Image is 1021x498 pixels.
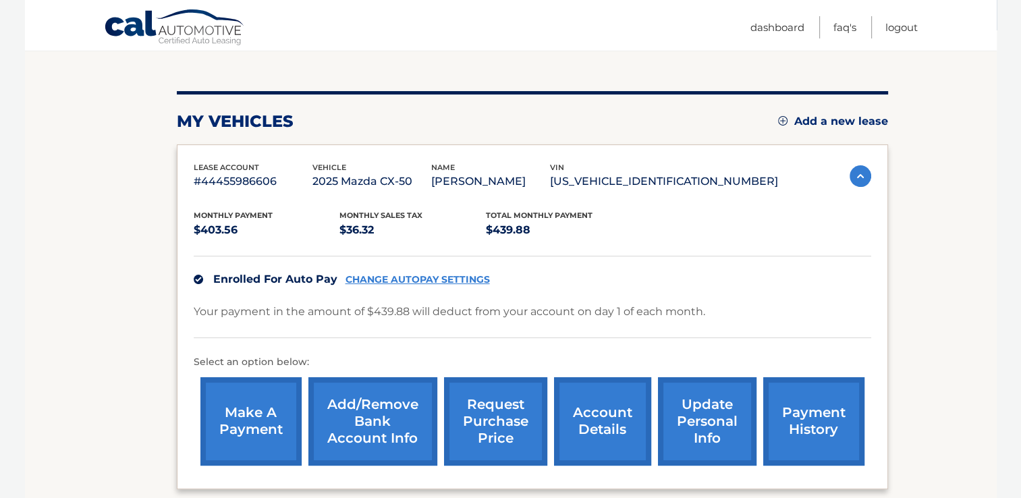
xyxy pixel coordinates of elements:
[554,377,651,466] a: account details
[550,172,778,191] p: [US_VEHICLE_IDENTIFICATION_NUMBER]
[339,211,422,220] span: Monthly sales Tax
[763,377,864,466] a: payment history
[200,377,302,466] a: make a payment
[833,16,856,38] a: FAQ's
[194,211,273,220] span: Monthly Payment
[194,302,705,321] p: Your payment in the amount of $439.88 will deduct from your account on day 1 of each month.
[658,377,756,466] a: update personal info
[194,163,259,172] span: lease account
[104,9,246,48] a: Cal Automotive
[778,115,888,128] a: Add a new lease
[885,16,918,38] a: Logout
[850,165,871,187] img: accordion-active.svg
[312,163,346,172] span: vehicle
[431,163,455,172] span: name
[194,172,312,191] p: #44455986606
[194,354,871,370] p: Select an option below:
[194,221,340,240] p: $403.56
[486,211,592,220] span: Total Monthly Payment
[444,377,547,466] a: request purchase price
[177,111,294,132] h2: my vehicles
[308,377,437,466] a: Add/Remove bank account info
[550,163,564,172] span: vin
[750,16,804,38] a: Dashboard
[312,172,431,191] p: 2025 Mazda CX-50
[486,221,632,240] p: $439.88
[346,274,490,285] a: CHANGE AUTOPAY SETTINGS
[213,273,337,285] span: Enrolled For Auto Pay
[194,275,203,284] img: check.svg
[431,172,550,191] p: [PERSON_NAME]
[778,116,788,126] img: add.svg
[339,221,486,240] p: $36.32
